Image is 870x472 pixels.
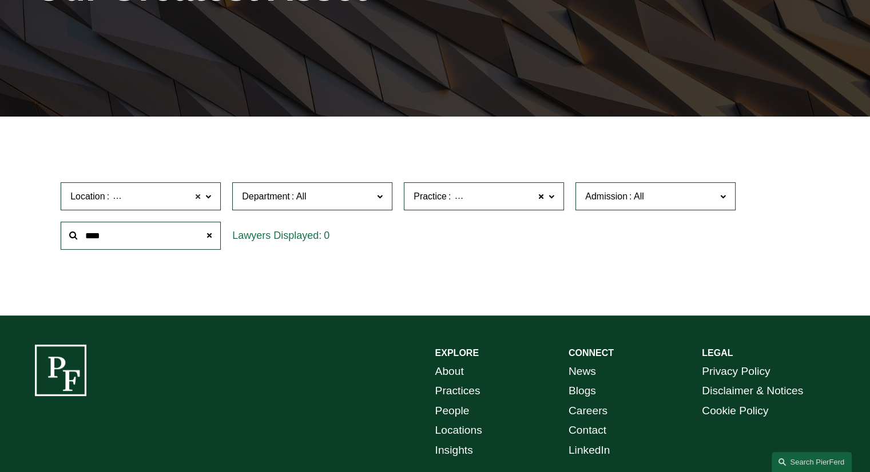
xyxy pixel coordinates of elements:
[435,401,470,421] a: People
[569,362,596,382] a: News
[702,362,770,382] a: Privacy Policy
[772,452,852,472] a: Search this site
[414,191,447,201] span: Practice
[324,230,329,241] span: 0
[242,191,290,201] span: Department
[452,189,580,204] span: Banking and Financial Services
[702,348,733,358] strong: LEGAL
[70,191,105,201] span: Location
[585,191,627,201] span: Admission
[435,348,479,358] strong: EXPLORE
[435,441,473,461] a: Insights
[569,381,596,401] a: Blogs
[435,421,482,441] a: Locations
[435,362,464,382] a: About
[569,348,614,358] strong: CONNECT
[111,189,206,204] span: [GEOGRAPHIC_DATA]
[569,441,610,461] a: LinkedIn
[569,401,607,421] a: Careers
[702,401,768,421] a: Cookie Policy
[702,381,803,401] a: Disclaimer & Notices
[435,381,480,401] a: Practices
[569,421,606,441] a: Contact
